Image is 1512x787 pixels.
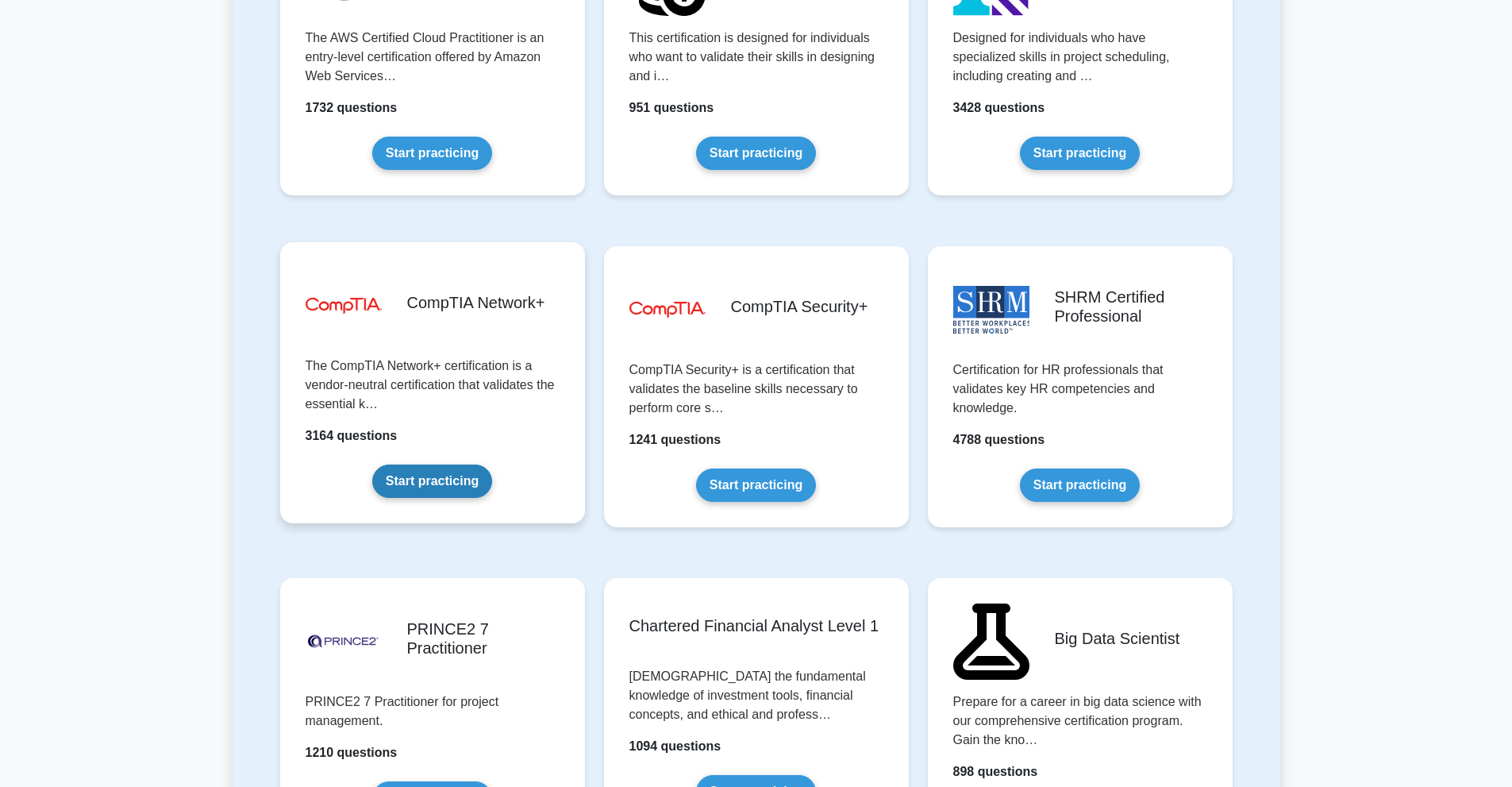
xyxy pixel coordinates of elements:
[696,469,816,502] a: Start practicing
[696,137,816,170] a: Start practicing
[372,137,492,170] a: Start practicing
[372,465,492,498] a: Start practicing
[1020,137,1140,170] a: Start practicing
[1020,469,1140,502] a: Start practicing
